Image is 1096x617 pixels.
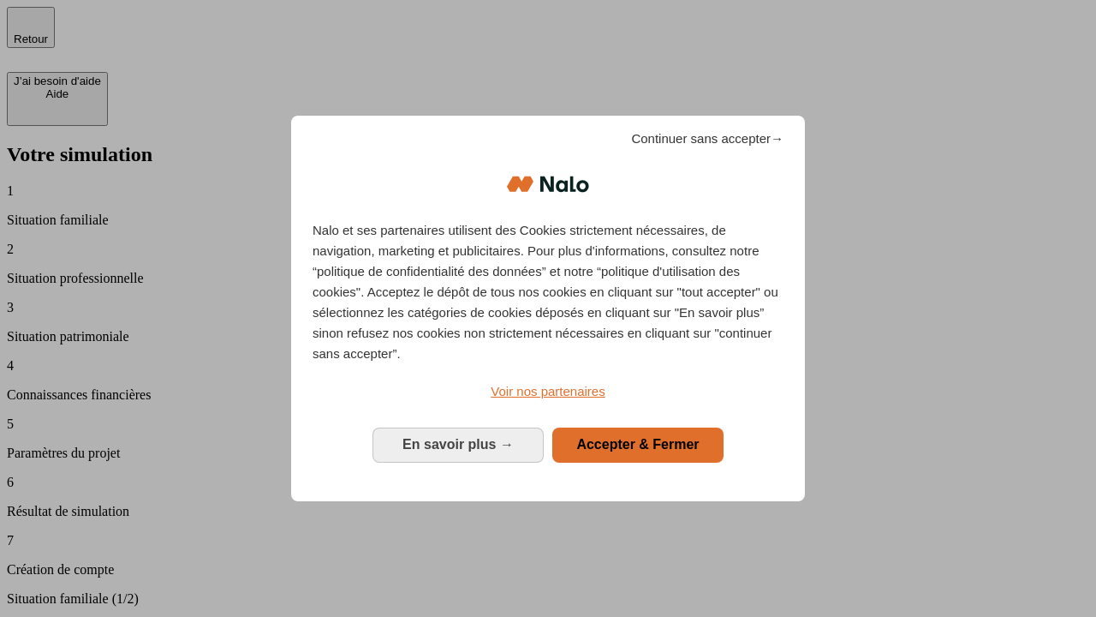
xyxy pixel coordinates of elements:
div: Bienvenue chez Nalo Gestion du consentement [291,116,805,500]
a: Voir nos partenaires [313,381,783,402]
img: Logo [507,159,589,210]
span: En savoir plus → [402,437,514,452]
span: Accepter & Fermer [576,437,699,452]
p: Nalo et ses partenaires utilisent des Cookies strictement nécessaires, de navigation, marketing e... [313,220,783,364]
span: Voir nos partenaires [491,384,605,398]
button: Accepter & Fermer: Accepter notre traitement des données et fermer [552,428,724,462]
span: Continuer sans accepter→ [631,129,783,149]
button: En savoir plus: Configurer vos consentements [372,428,544,462]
